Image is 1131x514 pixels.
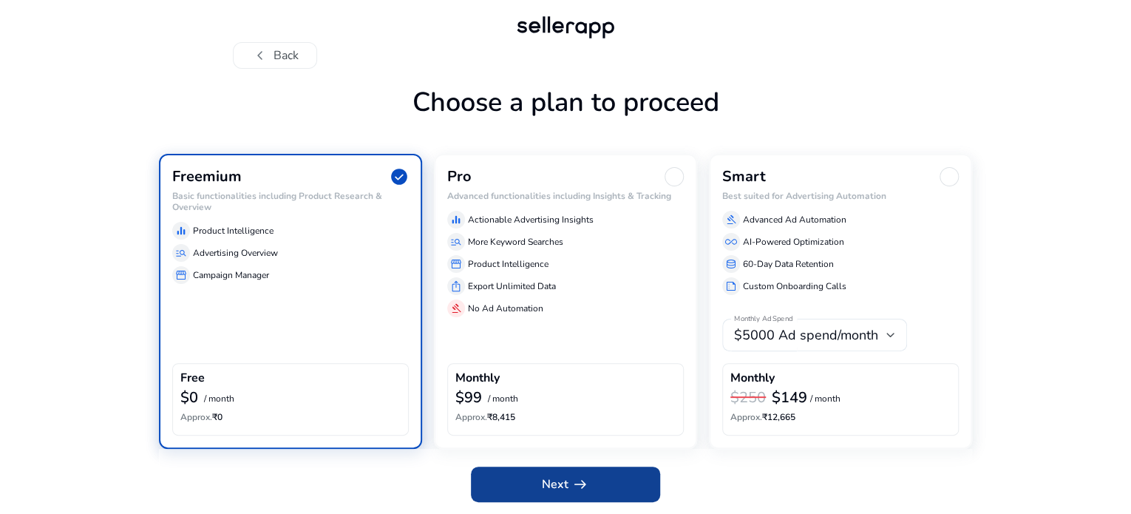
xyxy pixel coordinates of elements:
h4: Free [180,371,205,385]
mat-label: Monthly Ad Spend [734,314,792,325]
span: equalizer [450,214,462,226]
h1: Choose a plan to proceed [159,87,972,154]
p: Product Intelligence [468,257,548,271]
p: / month [810,394,840,404]
h6: Best suited for Advertising Automation [722,191,959,201]
span: summarize [725,280,737,292]
span: Next [542,476,589,493]
button: chevron_leftBack [233,42,317,69]
p: More Keyword Searches [468,235,563,248]
span: equalizer [175,225,187,237]
span: gavel [725,214,737,226]
h6: ₹12,665 [730,412,951,422]
h3: Smart [722,168,766,186]
p: 60-Day Data Retention [743,257,834,271]
p: / month [488,394,518,404]
p: Advertising Overview [193,246,278,260]
span: Approx. [455,411,487,423]
b: $149 [772,388,807,408]
span: storefront [175,269,187,281]
h6: Advanced functionalities including Insights & Tracking [447,191,684,201]
h4: Monthly [730,371,775,385]
p: / month [204,394,234,404]
span: manage_search [450,236,462,248]
span: arrow_right_alt [571,476,589,493]
h4: Monthly [455,371,500,385]
p: Product Intelligence [193,224,274,237]
span: all_inclusive [725,236,737,248]
p: Actionable Advertising Insights [468,213,594,226]
button: Nextarrow_right_alt [471,467,660,502]
b: $0 [180,388,198,408]
span: database [725,258,737,270]
span: gavel [450,302,462,314]
h3: Freemium [172,168,242,186]
h3: Pro [447,168,472,186]
p: AI-Powered Optimization [743,235,844,248]
h6: ₹8,415 [455,412,676,422]
span: manage_search [175,247,187,259]
p: Export Unlimited Data [468,280,556,293]
p: Custom Onboarding Calls [743,280,846,293]
span: ios_share [450,280,462,292]
span: chevron_left [251,47,269,64]
h6: Basic functionalities including Product Research & Overview [172,191,409,212]
span: Approx. [180,411,212,423]
span: $5000 Ad spend/month [734,326,878,344]
span: check_circle [390,167,409,186]
p: No Ad Automation [468,302,543,315]
p: Advanced Ad Automation [743,213,846,226]
h6: ₹0 [180,412,401,422]
span: Approx. [730,411,762,423]
p: Campaign Manager [193,268,269,282]
b: $99 [455,388,482,408]
span: storefront [450,258,462,270]
h3: $250 [730,389,766,407]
